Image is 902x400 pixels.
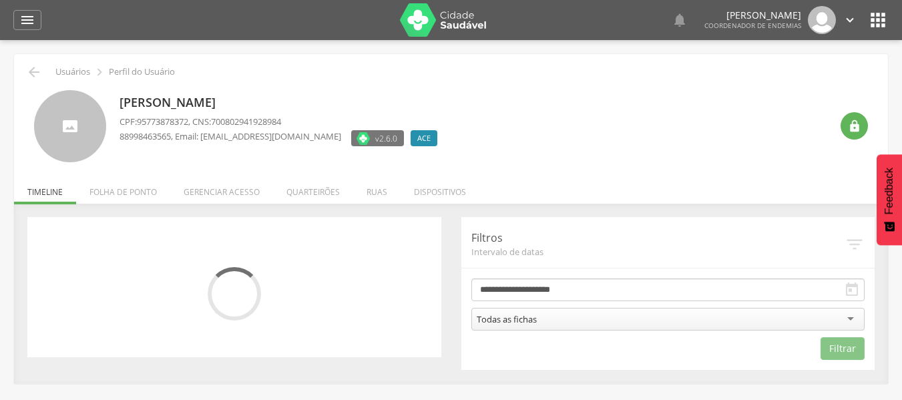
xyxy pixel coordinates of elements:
[845,234,865,254] i: 
[120,94,444,112] p: [PERSON_NAME]
[843,6,857,34] a: 
[417,133,431,144] span: ACE
[76,173,170,204] li: Folha de ponto
[704,11,801,20] p: [PERSON_NAME]
[471,246,845,258] span: Intervalo de datas
[821,337,865,360] button: Filtrar
[672,6,688,34] a: 
[848,120,861,133] i: 
[883,168,895,214] span: Feedback
[120,130,341,143] p: , Email: [EMAIL_ADDRESS][DOMAIN_NAME]
[19,12,35,28] i: 
[92,65,107,79] i: 
[867,9,889,31] i: 
[26,64,42,80] i: Voltar
[120,130,171,142] span: 88998463565
[844,282,860,298] i: 
[137,116,188,128] span: 95773878372
[109,67,175,77] p: Perfil do Usuário
[55,67,90,77] p: Usuários
[375,132,397,145] span: v2.6.0
[120,116,444,128] p: CPF: , CNS:
[841,112,868,140] div: Resetar senha
[273,173,353,204] li: Quarteirões
[877,154,902,245] button: Feedback - Mostrar pesquisa
[843,13,857,27] i: 
[13,10,41,30] a: 
[477,313,537,325] div: Todas as fichas
[401,173,479,204] li: Dispositivos
[704,21,801,30] span: Coordenador de Endemias
[353,173,401,204] li: Ruas
[211,116,281,128] span: 700802941928984
[170,173,273,204] li: Gerenciar acesso
[351,130,404,146] label: Versão do aplicativo
[471,230,845,246] p: Filtros
[672,12,688,28] i: 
